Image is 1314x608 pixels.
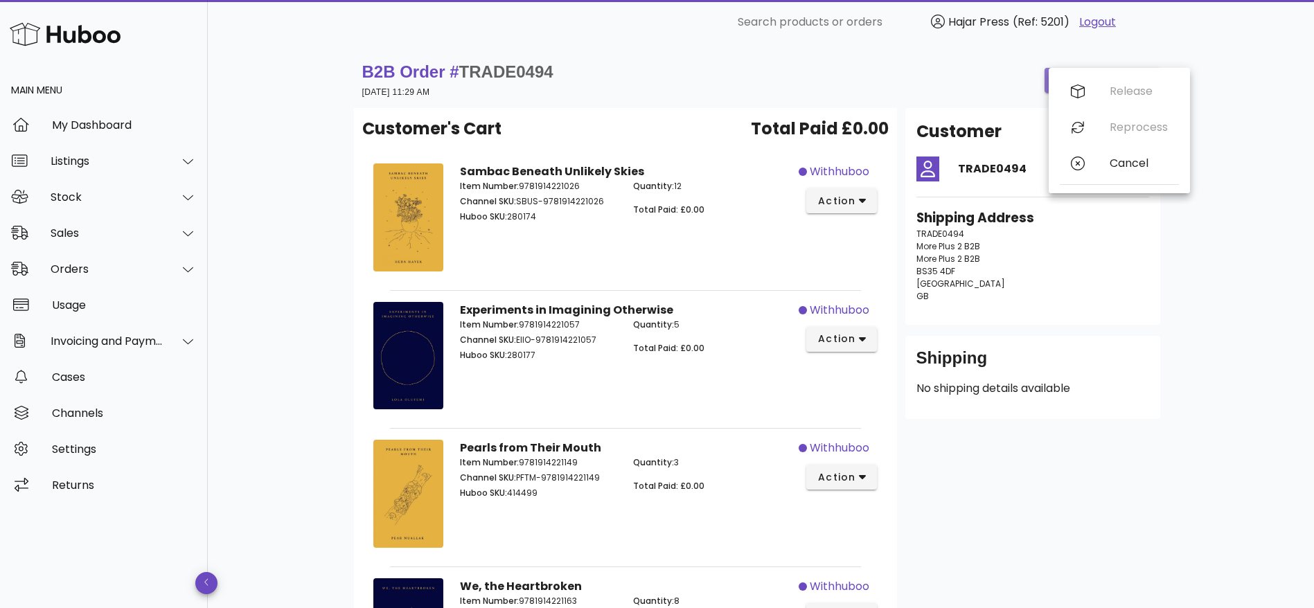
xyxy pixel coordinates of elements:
span: Total Paid: £0.00 [633,204,704,215]
span: action [817,194,856,208]
div: Channels [52,406,197,420]
p: 5 [633,319,790,331]
span: (Ref: 5201) [1013,14,1069,30]
p: 9781914221163 [460,595,617,607]
div: Returns [52,479,197,492]
span: Item Number: [460,595,519,607]
span: Hajar Press [948,14,1009,30]
button: order actions [1045,68,1160,93]
span: TRADE0494 [916,228,964,240]
p: 9781914221057 [460,319,617,331]
div: Settings [52,442,197,456]
p: SBUS-9781914221026 [460,195,617,208]
span: Customer's Cart [362,116,501,141]
h3: Shipping Address [916,208,1149,228]
div: Invoicing and Payments [51,334,163,348]
strong: Experiments in Imagining Otherwise [460,302,673,318]
div: Sales [51,226,163,240]
button: action [806,188,878,213]
span: Item Number: [460,319,519,330]
p: 280177 [460,349,617,361]
strong: We, the Heartbroken [460,578,582,594]
p: 414499 [460,487,617,499]
button: action [806,465,878,490]
p: 9781914221149 [460,456,617,469]
span: action [817,332,856,346]
strong: Pearls from Their Mouth [460,440,601,456]
span: GB [916,290,929,302]
span: Quantity: [633,456,674,468]
div: Shipping [916,347,1149,380]
div: Orders [51,262,163,276]
span: Item Number: [460,456,519,468]
span: Channel SKU: [460,472,516,483]
div: Cancel [1110,157,1168,170]
img: Product Image [373,440,443,548]
div: Cases [52,370,197,384]
div: Listings [51,154,163,168]
button: action [806,327,878,352]
strong: B2B Order # [362,62,553,81]
div: Stock [51,190,163,204]
span: BS35 4DF [916,265,955,277]
span: Channel SKU: [460,334,516,346]
span: Total Paid: £0.00 [633,480,704,492]
p: 280174 [460,211,617,223]
p: No shipping details available [916,380,1149,397]
span: Quantity: [633,319,674,330]
span: withhuboo [810,578,869,595]
span: Quantity: [633,595,674,607]
span: withhuboo [810,440,869,456]
span: Quantity: [633,180,674,192]
span: Huboo SKU: [460,487,507,499]
img: Huboo Logo [10,19,121,49]
h4: TRADE0494 [958,161,1149,177]
span: withhuboo [810,302,869,319]
p: 8 [633,595,790,607]
strong: Sambac Beneath Unlikely Skies [460,163,644,179]
div: Usage [52,298,197,312]
span: More Plus 2 B2B [916,240,980,252]
p: PFTM-9781914221149 [460,472,617,484]
p: 3 [633,456,790,469]
span: Item Number: [460,180,519,192]
a: Logout [1079,14,1116,30]
p: EIIO-9781914221057 [460,334,617,346]
span: [GEOGRAPHIC_DATA] [916,278,1005,289]
h2: Customer [916,119,1002,144]
span: More Plus 2 B2B [916,253,980,265]
span: Total Paid £0.00 [751,116,889,141]
img: Product Image [373,163,443,271]
img: Product Image [373,302,443,410]
span: Channel SKU: [460,195,516,207]
span: Total Paid: £0.00 [633,342,704,354]
span: Huboo SKU: [460,211,507,222]
p: 9781914221026 [460,180,617,193]
span: action [817,470,856,485]
span: TRADE0494 [459,62,553,81]
div: My Dashboard [52,118,197,132]
p: 12 [633,180,790,193]
small: [DATE] 11:29 AM [362,87,430,97]
span: Huboo SKU: [460,349,507,361]
span: withhuboo [810,163,869,180]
